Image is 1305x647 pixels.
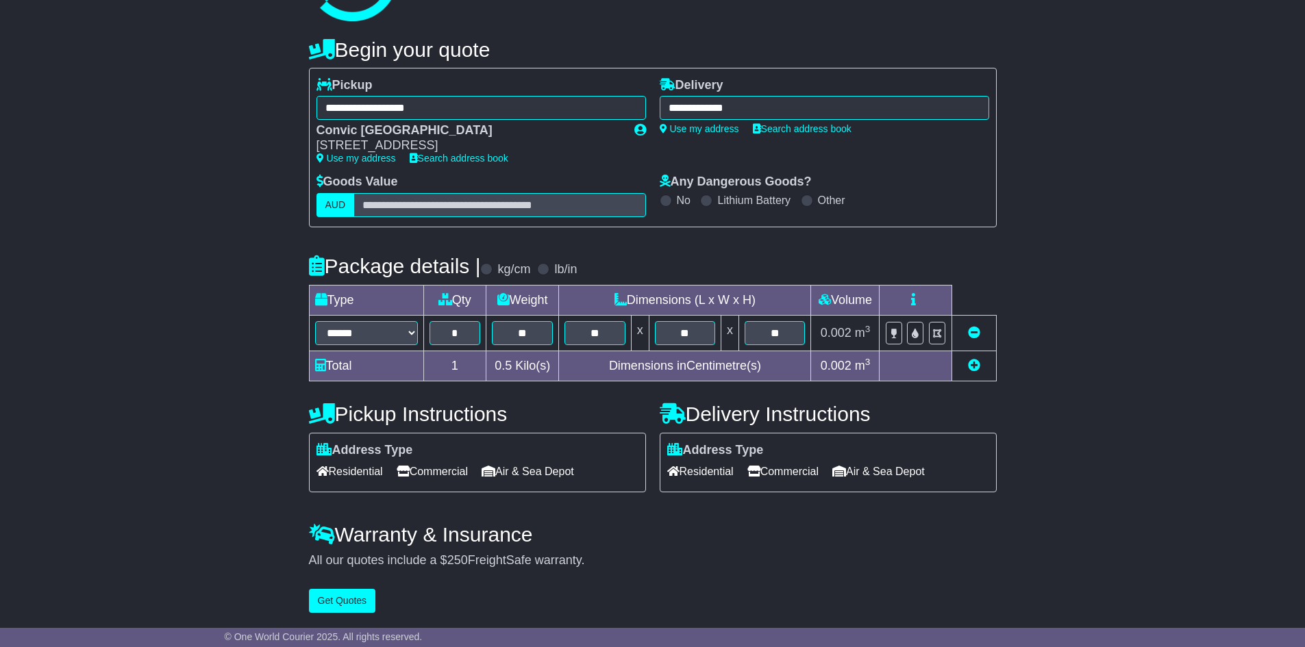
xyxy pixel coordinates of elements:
[717,194,791,207] label: Lithium Battery
[660,123,739,134] a: Use my address
[316,153,396,164] a: Use my address
[968,359,980,372] a: Add new item
[316,193,355,217] label: AUD
[309,403,646,425] h4: Pickup Instructions
[811,285,880,315] td: Volume
[660,403,997,425] h4: Delivery Instructions
[309,255,481,277] h4: Package details |
[677,194,691,207] label: No
[309,589,376,613] button: Get Quotes
[225,631,423,642] span: © One World Courier 2025. All rights reserved.
[559,351,811,381] td: Dimensions in Centimetre(s)
[316,175,398,190] label: Goods Value
[309,553,997,568] div: All our quotes include a $ FreightSafe warranty.
[497,262,530,277] label: kg/cm
[397,461,468,482] span: Commercial
[554,262,577,277] label: lb/in
[309,351,423,381] td: Total
[495,359,512,372] span: 0.5
[721,315,739,351] td: x
[631,315,649,351] td: x
[747,461,819,482] span: Commercial
[660,175,812,190] label: Any Dangerous Goods?
[821,359,852,372] span: 0.002
[855,326,871,340] span: m
[482,461,574,482] span: Air & Sea Depot
[968,326,980,340] a: Remove this item
[667,443,764,458] label: Address Type
[832,461,925,482] span: Air & Sea Depot
[423,285,486,315] td: Qty
[316,443,413,458] label: Address Type
[660,78,723,93] label: Delivery
[865,324,871,334] sup: 3
[486,285,559,315] td: Weight
[855,359,871,372] span: m
[316,461,383,482] span: Residential
[410,153,508,164] a: Search address book
[865,357,871,367] sup: 3
[316,138,621,153] div: [STREET_ADDRESS]
[309,38,997,61] h4: Begin your quote
[667,461,734,482] span: Residential
[309,285,423,315] td: Type
[423,351,486,381] td: 1
[818,194,845,207] label: Other
[447,553,468,567] span: 250
[559,285,811,315] td: Dimensions (L x W x H)
[316,78,373,93] label: Pickup
[753,123,852,134] a: Search address book
[486,351,559,381] td: Kilo(s)
[309,523,997,546] h4: Warranty & Insurance
[316,123,621,138] div: Convic [GEOGRAPHIC_DATA]
[821,326,852,340] span: 0.002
